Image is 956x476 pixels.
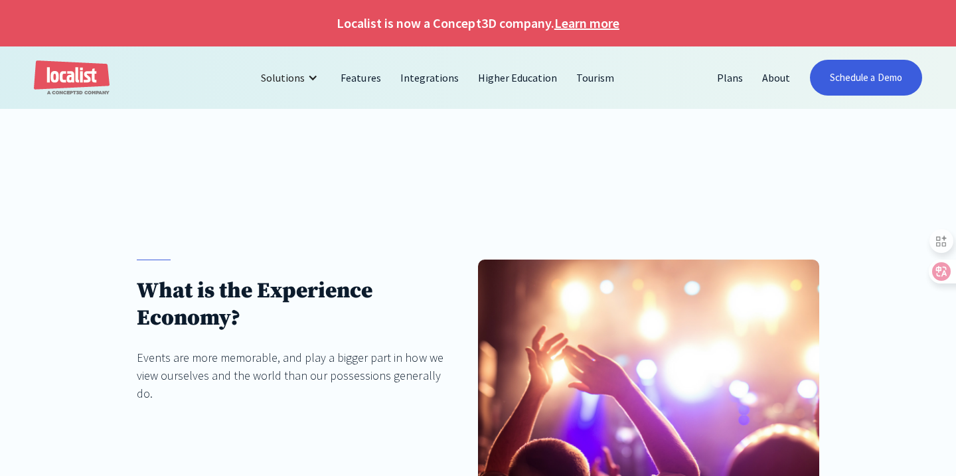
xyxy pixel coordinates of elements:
[137,278,444,332] h1: What is the Experience Economy?
[469,62,567,94] a: Higher Education
[391,62,469,94] a: Integrations
[251,62,331,94] div: Solutions
[34,60,110,96] a: home
[810,60,921,96] a: Schedule a Demo
[261,70,305,86] div: Solutions
[567,62,624,94] a: Tourism
[753,62,800,94] a: About
[137,349,444,402] div: Events are more memorable, and play a bigger part in how we view ourselves and the world than our...
[331,62,390,94] a: Features
[554,13,619,33] a: Learn more
[708,62,753,94] a: Plans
